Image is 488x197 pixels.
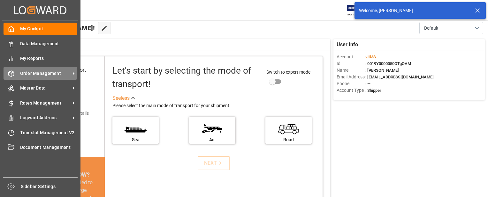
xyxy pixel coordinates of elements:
span: Account [337,54,365,60]
span: Switch to expert mode [266,69,310,75]
span: Rates Management [20,100,71,106]
span: : Shipper [365,88,381,93]
a: Timeslot Management V2 [4,126,77,139]
span: Data Management [20,40,77,47]
a: My Cockpit [4,23,77,35]
div: Sea [116,136,156,143]
span: : [365,55,376,59]
span: JIMS [366,55,376,59]
img: Exertis%20JAM%20-%20Email%20Logo.jpg_1722504956.jpg [347,5,369,16]
button: NEXT [198,156,230,170]
div: See less [112,94,130,102]
span: Phone [337,80,365,87]
div: Please select the main mode of transport for your shipment. [112,102,318,110]
span: Name [337,67,365,74]
span: : [PERSON_NAME] [365,68,399,73]
span: : 0019Y0000050OTgQAM [365,61,411,66]
span: Master Data [20,85,71,91]
span: Id [337,60,365,67]
div: Road [269,136,309,143]
div: Welcome, [PERSON_NAME] [359,7,469,14]
div: Air [192,136,232,143]
button: open menu [419,22,483,34]
div: NEXT [204,159,224,167]
span: Default [424,25,438,32]
span: Document Management [20,144,77,151]
a: My Reports [4,52,77,65]
span: Email Address [337,74,365,80]
a: Data Management [4,37,77,50]
span: Hello [PERSON_NAME]! [26,22,95,34]
span: : — [365,81,370,86]
span: User Info [337,41,358,48]
div: Let's start by selecting the mode of transport! [112,64,260,91]
span: Sidebar Settings [21,183,78,190]
span: : [EMAIL_ADDRESS][DOMAIN_NAME] [365,75,434,79]
span: Order Management [20,70,71,77]
span: My Reports [20,55,77,62]
span: Timeslot Management V2 [20,129,77,136]
span: Logward Add-ons [20,114,71,121]
span: Account Type [337,87,365,94]
span: My Cockpit [20,26,77,32]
